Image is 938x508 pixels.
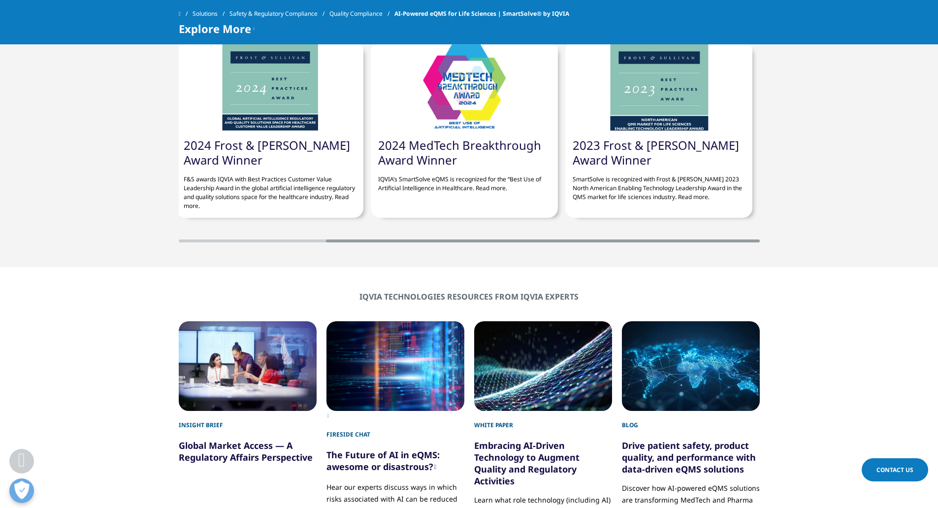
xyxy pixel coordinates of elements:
[179,411,317,430] div: Insight Brief
[329,5,394,23] a: Quality Compliance
[622,440,756,475] a: Drive patient safety, product quality, and performance with data-driven eQMS solutions
[179,23,251,34] span: Explore More
[179,292,760,302] h2: IQVIA Technologies resources FROM IQVIA EXPERTS
[862,458,928,481] a: Contact Us
[573,168,745,202] p: SmartSolve is recognized with Frost & [PERSON_NAME] 2023 North American Enabling Technology Leade...
[193,5,229,23] a: Solutions
[474,411,612,430] div: WHITE PAPER
[9,478,34,503] button: Open Preferences
[179,440,313,463] a: Global Market Access — A Regulatory Affairs Perspective
[378,137,541,168] a: 2024 MedTech Breakthrough Award Winner
[474,440,580,487] a: Embracing AI-Driven Technology to Augment Quality and Regulatory Activities
[229,5,329,23] a: Safety & Regulatory Compliance
[184,137,350,168] a: 2024 Frost & [PERSON_NAME] Award Winner
[573,137,739,168] a: 2023 Frost & [PERSON_NAME] Award Winner
[184,168,356,210] p: F&S awards IQVIA with Best Practices Customer Value Leadership Award in the global artificial int...
[326,449,440,473] a: The Future of AI in eQMS: awesome or disastrous?
[378,168,550,193] p: IQVIA’s SmartSolve eQMS is recognized for the “Best Use of Artificial Intelligence in Healthcare....
[876,466,913,474] span: Contact Us
[622,411,760,430] div: blog
[326,420,464,439] div: Fireside Chat
[394,5,569,23] span: AI-Powered eQMS for Life Sciences | SmartSolve® by IQVIA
